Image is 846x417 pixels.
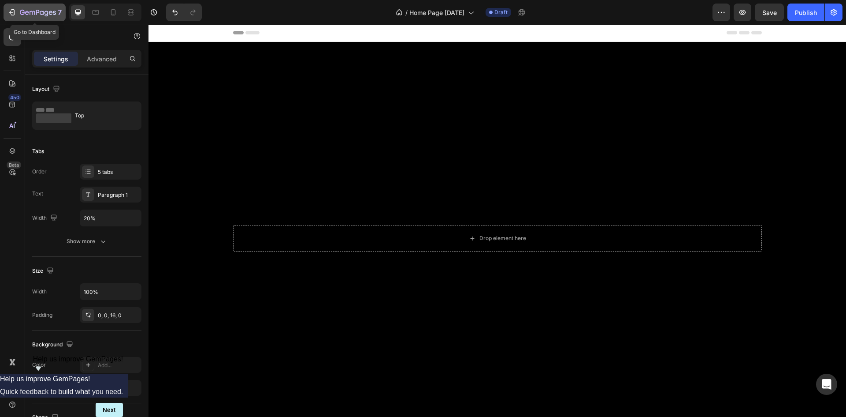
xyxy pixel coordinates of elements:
[44,54,68,64] p: Settings
[32,190,43,198] div: Text
[787,4,824,21] button: Publish
[816,374,837,395] div: Open Intercom Messenger
[75,105,129,126] div: Top
[32,288,47,296] div: Width
[494,8,508,16] span: Draft
[87,54,117,64] p: Advanced
[32,339,75,351] div: Background
[409,8,464,17] span: Home Page [DATE]
[32,83,62,95] div: Layout
[32,311,52,319] div: Padding
[33,355,123,374] button: Show survey - Help us improve GemPages!
[32,265,56,277] div: Size
[98,191,139,199] div: Paragraph 1
[4,4,66,21] button: 7
[58,7,62,18] p: 7
[8,94,21,101] div: 450
[32,212,59,224] div: Width
[98,168,139,176] div: 5 tabs
[755,4,784,21] button: Save
[405,8,408,17] span: /
[33,355,123,363] span: Help us improve GemPages!
[7,162,21,169] div: Beta
[98,312,139,319] div: 0, 0, 16, 0
[43,31,118,42] p: Tab
[32,168,47,176] div: Order
[32,147,44,155] div: Tabs
[331,210,378,217] div: Drop element here
[32,233,141,249] button: Show more
[80,210,141,226] input: Auto
[67,237,108,246] div: Show more
[80,284,141,300] input: Auto
[166,4,202,21] div: Undo/Redo
[795,8,817,17] div: Publish
[762,9,777,16] span: Save
[148,25,846,417] iframe: Design area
